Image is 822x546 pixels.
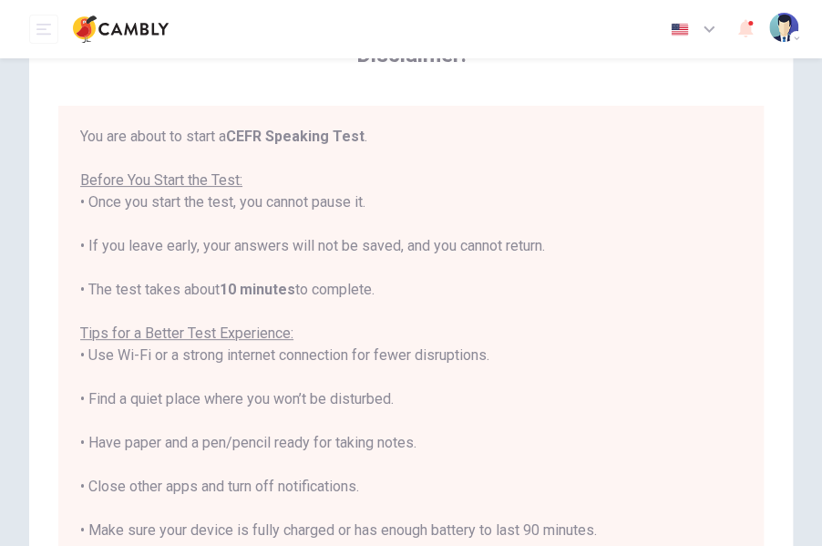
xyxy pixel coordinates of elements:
[668,23,691,36] img: en
[73,11,169,47] img: Cambly logo
[220,281,295,298] b: 10 minutes
[80,171,242,189] u: Before You Start the Test:
[769,13,798,42] img: Profile picture
[226,128,365,145] b: CEFR Speaking Test
[80,325,293,342] u: Tips for a Better Test Experience:
[29,15,58,44] button: open mobile menu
